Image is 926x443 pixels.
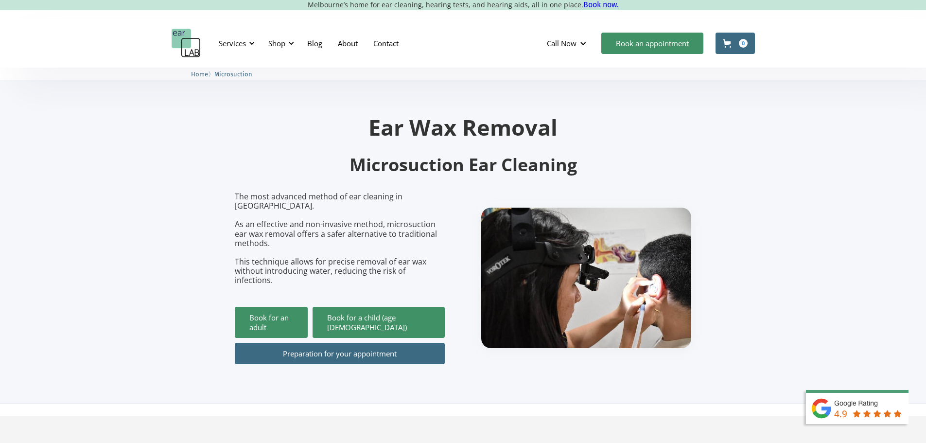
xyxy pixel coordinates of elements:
[547,38,577,48] div: Call Now
[214,71,252,78] span: Microsuction
[481,208,691,348] img: boy getting ear checked.
[601,33,703,54] a: Book an appointment
[191,71,208,78] span: Home
[214,69,252,78] a: Microsuction
[330,29,366,57] a: About
[366,29,406,57] a: Contact
[235,154,692,177] h2: Microsuction Ear Cleaning
[235,116,692,138] h1: Ear Wax Removal
[235,192,445,285] p: The most advanced method of ear cleaning in [GEOGRAPHIC_DATA]. As an effective and non-invasive m...
[219,38,246,48] div: Services
[235,343,445,364] a: Preparation for your appointment
[313,307,445,338] a: Book for a child (age [DEMOGRAPHIC_DATA])
[172,29,201,58] a: home
[191,69,208,78] a: Home
[213,29,258,58] div: Services
[268,38,285,48] div: Shop
[191,69,214,79] li: 〉
[739,39,748,48] div: 0
[235,307,308,338] a: Book for an adult
[262,29,297,58] div: Shop
[299,29,330,57] a: Blog
[716,33,755,54] a: Open cart
[539,29,596,58] div: Call Now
